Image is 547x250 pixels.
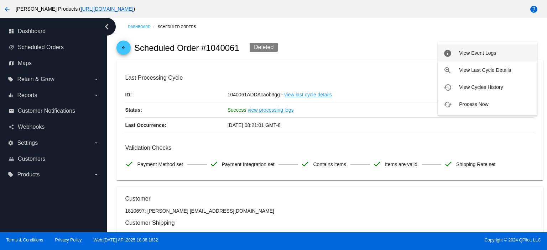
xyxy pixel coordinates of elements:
[459,101,488,107] span: Process Now
[459,84,503,90] span: View Cycles History
[443,49,452,58] mat-icon: info
[443,66,452,75] mat-icon: zoom_in
[459,50,496,56] span: View Event Logs
[443,83,452,92] mat-icon: history
[459,67,511,73] span: View Last Cycle Details
[443,100,452,109] mat-icon: cached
